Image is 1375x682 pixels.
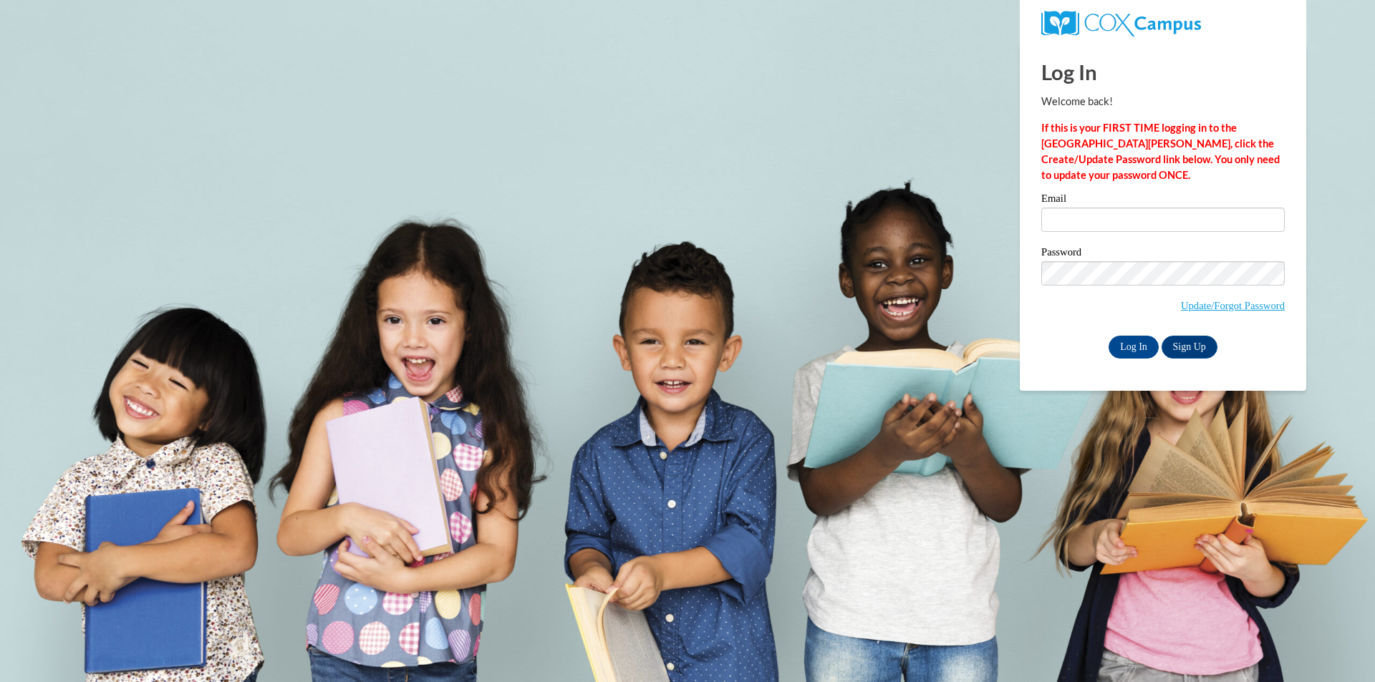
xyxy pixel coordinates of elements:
[1162,336,1217,359] a: Sign Up
[1041,247,1285,261] label: Password
[1181,300,1285,311] a: Update/Forgot Password
[1109,336,1159,359] input: Log In
[1041,94,1285,109] p: Welcome back!
[1041,11,1201,36] img: COX Campus
[1041,16,1201,29] a: COX Campus
[1041,57,1285,87] h1: Log In
[1041,122,1280,181] strong: If this is your FIRST TIME logging in to the [GEOGRAPHIC_DATA][PERSON_NAME], click the Create/Upd...
[1041,193,1285,208] label: Email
